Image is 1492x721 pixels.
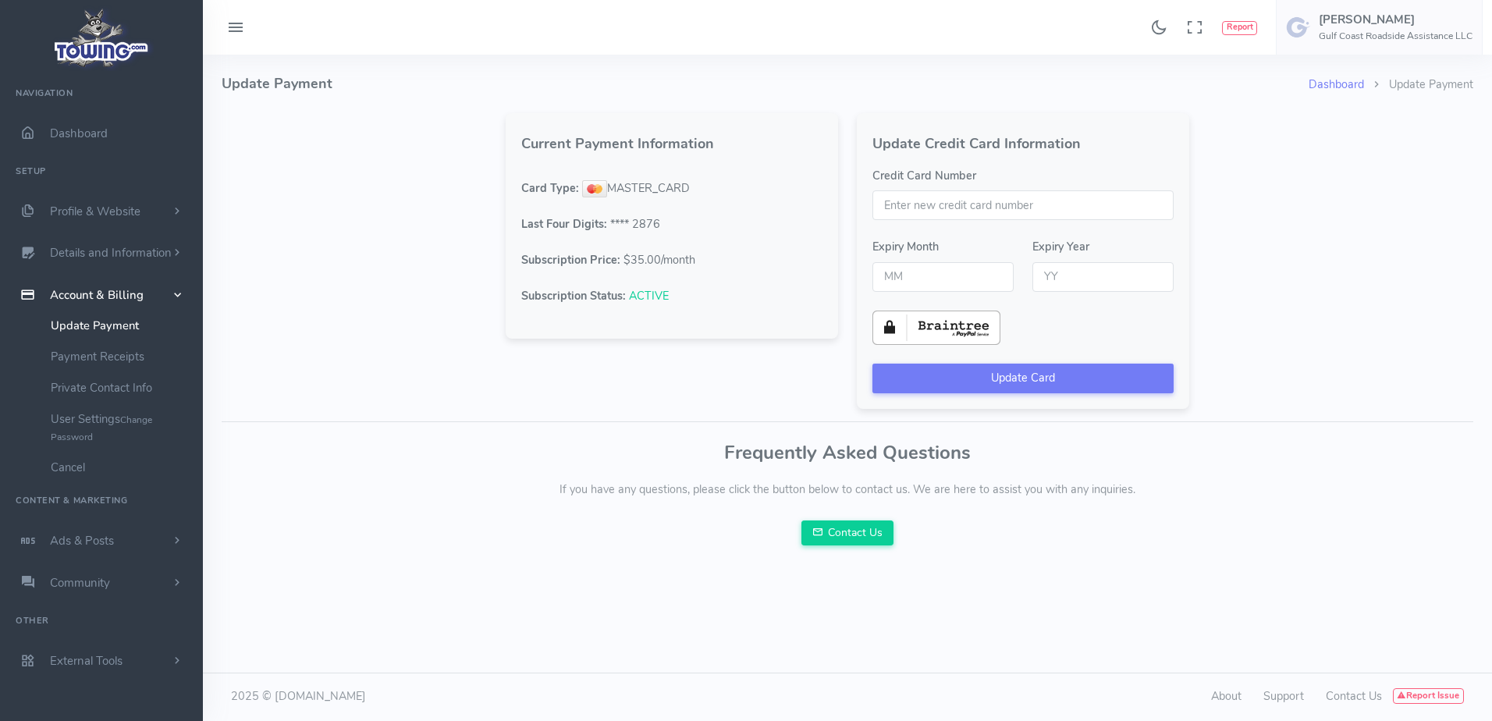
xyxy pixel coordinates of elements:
span: Ads & Posts [50,533,114,549]
span: $35.00/month [623,252,695,268]
span: Subscription Status: [521,288,626,304]
span: Account & Billing [50,287,144,303]
h6: Gulf Coast Roadside Assistance LLC [1319,31,1472,41]
a: Update Payment [39,310,203,341]
h4: Current Payment Information [521,137,822,152]
span: Profile & Website [50,204,140,219]
button: Report [1222,21,1257,35]
span: Community [50,575,110,591]
h5: [PERSON_NAME] [1319,13,1472,26]
span: ACTIVE [629,288,669,304]
h4: Update Payment [222,55,1309,113]
input: MM [872,262,1014,292]
h3: Frequently Asked Questions [222,442,1473,463]
p: If you have any questions, please click the button below to contact us. We are here to assist you... [222,481,1473,499]
span: MASTER_CARD [582,180,690,196]
button: Report Issue [1393,688,1464,704]
span: External Tools [50,653,123,669]
div: 2025 © [DOMAIN_NAME] [222,688,847,705]
a: Contact Us [801,520,893,545]
img: braintree-badge-light.png [872,311,1000,345]
input: YY [1032,262,1174,292]
h4: Update Credit Card Information [872,137,1174,152]
a: Cancel [39,452,203,483]
a: Support [1263,688,1304,704]
a: Contact Us [1326,688,1382,704]
li: Update Payment [1364,76,1473,94]
img: logo [49,5,155,71]
a: About [1211,688,1242,704]
img: mastercard.png [582,180,607,197]
span: Last Four Digits: [521,216,607,232]
img: user-image [1286,15,1311,40]
a: User SettingsChange Password [39,403,203,452]
span: Subscription Price: [521,252,620,268]
a: Payment Receipts [39,341,203,372]
span: Card Type: [521,180,579,196]
a: Dashboard [1309,76,1364,92]
a: Private Contact Info [39,372,203,403]
label: Credit Card Number [872,168,976,185]
button: Update Card [872,364,1174,393]
input: Enter new credit card number [872,190,1174,220]
label: Expiry Year [1032,239,1089,256]
label: Expiry Month [872,239,939,256]
span: Details and Information [50,246,172,261]
span: Dashboard [50,126,108,141]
